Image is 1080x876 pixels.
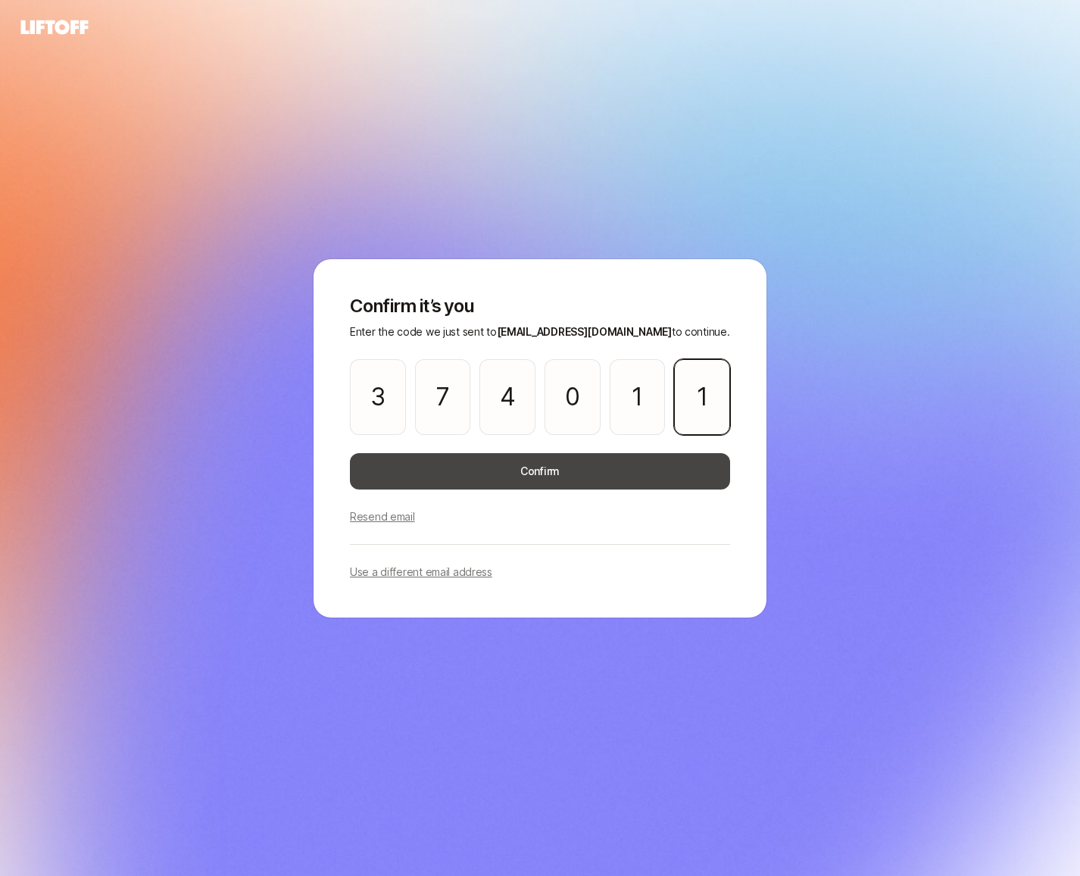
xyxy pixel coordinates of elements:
input: Please enter OTP character 6 [674,359,730,435]
p: Enter the code we just sent to to continue. [350,323,730,341]
p: Resend email [350,508,415,526]
input: Please enter OTP character 2 [415,359,471,435]
input: Please enter OTP character 4 [545,359,601,435]
p: Confirm it’s you [350,296,730,317]
p: Use a different email address [350,563,492,581]
button: Confirm [350,453,730,490]
input: Please enter OTP character 1 [350,359,406,435]
input: Please enter OTP character 3 [479,359,535,435]
input: Please enter OTP character 5 [610,359,666,435]
span: [EMAIL_ADDRESS][DOMAIN_NAME] [497,325,672,338]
